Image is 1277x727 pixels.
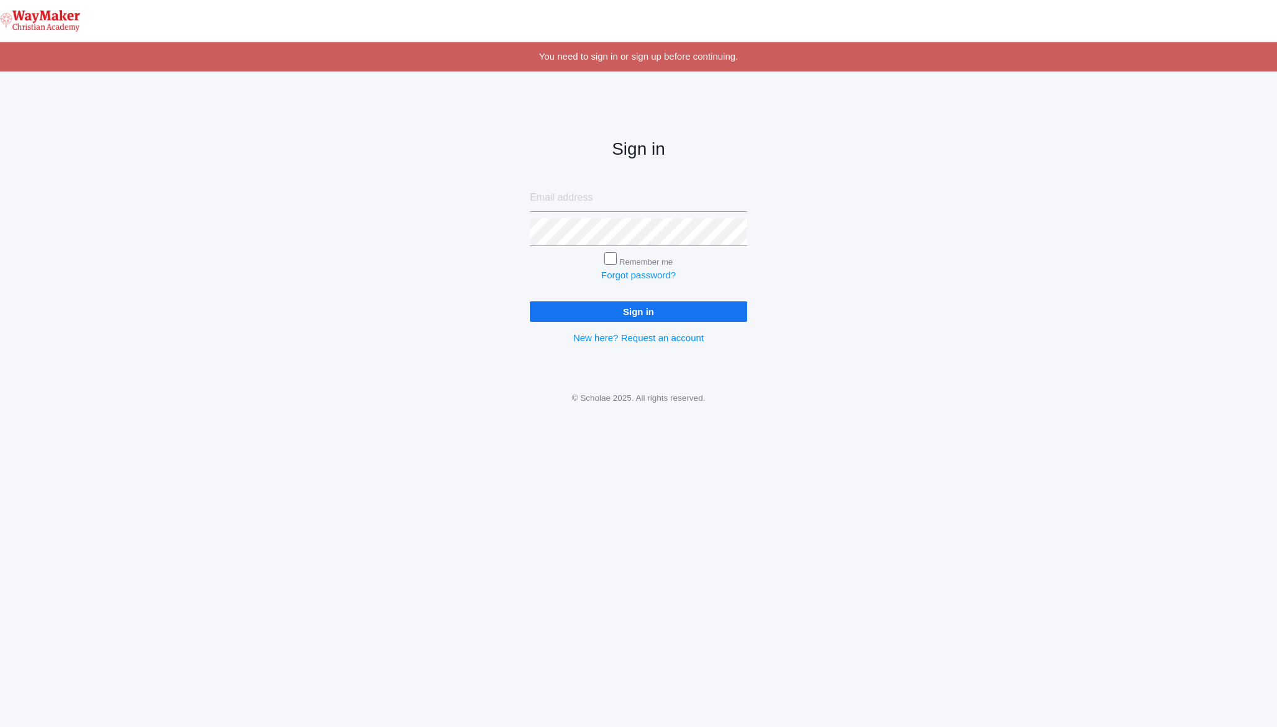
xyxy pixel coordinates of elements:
a: Forgot password? [601,270,676,280]
input: Email address [530,184,747,212]
a: New here? Request an account [573,332,704,343]
h2: Sign in [530,140,747,159]
input: Sign in [530,301,747,322]
label: Remember me [619,257,673,267]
